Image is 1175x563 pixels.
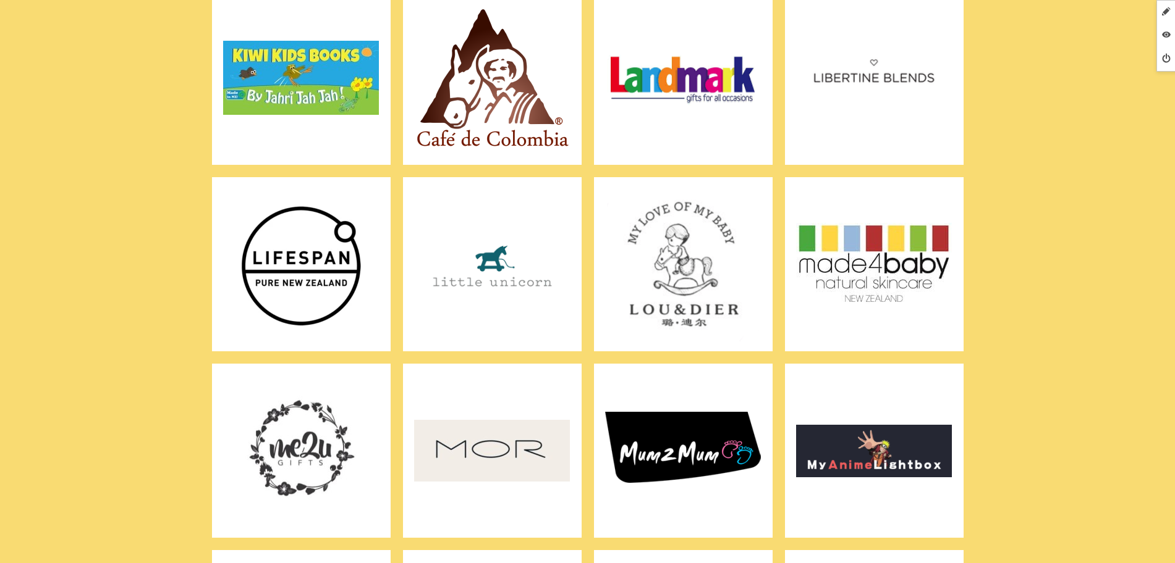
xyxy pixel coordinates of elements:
[785,177,964,351] a: Made4Baby
[223,1,379,155] img: Jahri Jah Jah
[605,373,761,528] img: Mum2Mum
[796,373,952,528] img: My Anime Light Box
[414,187,570,341] img: Little Unicorn
[223,187,379,341] img: Lifespan
[223,373,379,528] img: Me2U Gifts
[212,364,391,538] a: Me2U Gifts
[594,177,773,351] a: Lou & Dier
[212,177,391,351] a: Lifespan
[403,364,582,538] a: MOR
[414,373,570,528] img: MOR
[403,177,582,351] a: Little Unicorn
[785,364,964,538] a: My Anime Light Box
[605,1,761,155] img: Landmark
[414,1,570,155] img: Juan Valdez
[605,187,761,341] img: Lou & Dier
[594,364,773,538] a: Mum2Mum
[796,1,952,155] img: Libertine Blends
[796,187,952,341] img: Made4Baby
